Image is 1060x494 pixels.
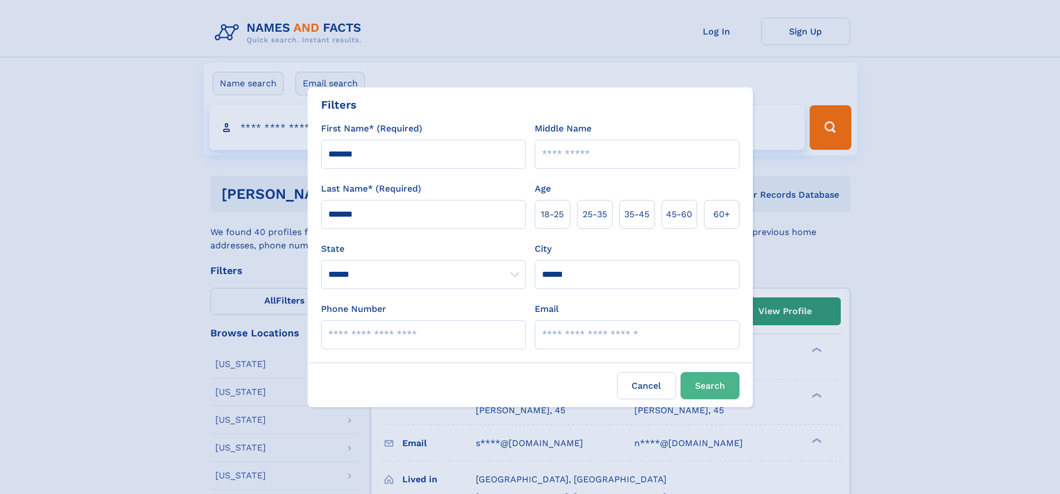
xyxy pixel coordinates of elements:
[681,372,739,399] button: Search
[541,208,564,221] span: 18‑25
[583,208,607,221] span: 25‑35
[535,302,559,316] label: Email
[535,182,551,195] label: Age
[321,96,357,113] div: Filters
[624,208,649,221] span: 35‑45
[321,122,422,135] label: First Name* (Required)
[321,302,386,316] label: Phone Number
[713,208,730,221] span: 60+
[535,122,591,135] label: Middle Name
[666,208,692,221] span: 45‑60
[321,242,526,256] label: State
[535,242,551,256] label: City
[617,372,676,399] label: Cancel
[321,182,421,195] label: Last Name* (Required)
